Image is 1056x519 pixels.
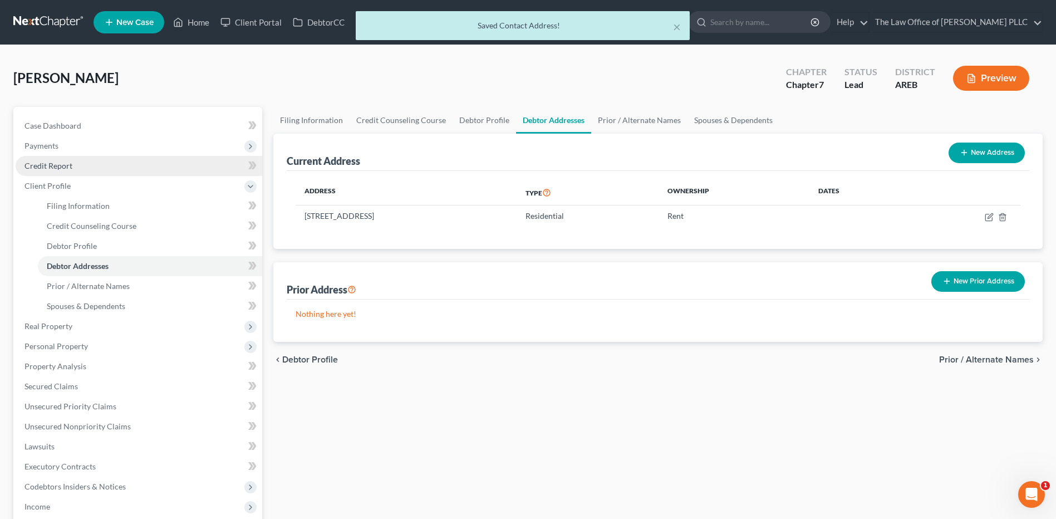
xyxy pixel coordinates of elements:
[24,482,126,491] span: Codebtors Insiders & Notices
[949,143,1025,163] button: New Address
[38,256,262,276] a: Debtor Addresses
[931,271,1025,292] button: New Prior Address
[1034,355,1043,364] i: chevron_right
[659,205,809,227] td: Rent
[47,241,97,251] span: Debtor Profile
[673,20,681,33] button: ×
[24,502,50,511] span: Income
[24,381,78,391] span: Secured Claims
[24,181,71,190] span: Client Profile
[273,355,338,364] button: chevron_left Debtor Profile
[24,161,72,170] span: Credit Report
[24,341,88,351] span: Personal Property
[687,107,779,134] a: Spouses & Dependents
[273,355,282,364] i: chevron_left
[287,283,356,296] div: Prior Address
[16,356,262,376] a: Property Analysis
[47,201,110,210] span: Filing Information
[47,221,136,231] span: Credit Counseling Course
[895,66,935,79] div: District
[16,116,262,136] a: Case Dashboard
[273,107,350,134] a: Filing Information
[819,79,824,90] span: 7
[659,180,809,205] th: Ownership
[24,422,131,431] span: Unsecured Nonpriority Claims
[296,309,1020,320] p: Nothing here yet!
[16,437,262,457] a: Lawsuits
[16,417,262,437] a: Unsecured Nonpriority Claims
[24,361,86,371] span: Property Analysis
[516,107,591,134] a: Debtor Addresses
[296,180,517,205] th: Address
[844,79,877,91] div: Lead
[786,66,827,79] div: Chapter
[1041,481,1050,490] span: 1
[282,355,338,364] span: Debtor Profile
[939,355,1034,364] span: Prior / Alternate Names
[47,261,109,271] span: Debtor Addresses
[47,301,125,311] span: Spouses & Dependents
[786,79,827,91] div: Chapter
[809,180,908,205] th: Dates
[453,107,516,134] a: Debtor Profile
[517,180,659,205] th: Type
[38,236,262,256] a: Debtor Profile
[38,216,262,236] a: Credit Counseling Course
[47,281,130,291] span: Prior / Alternate Names
[895,79,935,91] div: AREB
[16,457,262,477] a: Executory Contracts
[296,205,517,227] td: [STREET_ADDRESS]
[517,205,659,227] td: Residential
[844,66,877,79] div: Status
[939,355,1043,364] button: Prior / Alternate Names chevron_right
[24,402,116,411] span: Unsecured Priority Claims
[16,376,262,396] a: Secured Claims
[38,296,262,316] a: Spouses & Dependents
[24,442,55,451] span: Lawsuits
[16,156,262,176] a: Credit Report
[287,154,360,168] div: Current Address
[365,20,681,31] div: Saved Contact Address!
[24,462,96,471] span: Executory Contracts
[1018,481,1045,508] iframe: Intercom live chat
[24,321,72,331] span: Real Property
[16,396,262,417] a: Unsecured Priority Claims
[591,107,687,134] a: Prior / Alternate Names
[24,141,58,150] span: Payments
[13,70,119,86] span: [PERSON_NAME]
[38,276,262,296] a: Prior / Alternate Names
[24,121,81,130] span: Case Dashboard
[38,196,262,216] a: Filing Information
[953,66,1029,91] button: Preview
[350,107,453,134] a: Credit Counseling Course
